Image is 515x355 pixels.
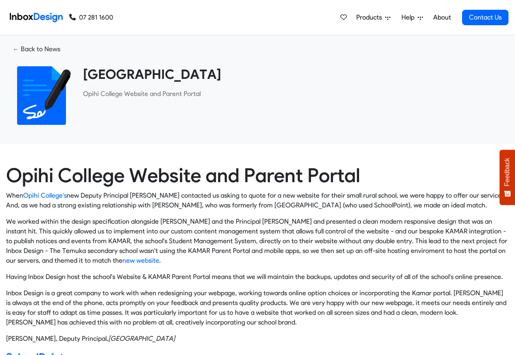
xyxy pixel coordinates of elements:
[431,9,453,26] a: About
[108,335,175,342] cite: Opihi College
[353,9,394,26] a: Products
[504,158,511,186] span: Feedback
[401,13,418,22] span: Help
[356,13,385,22] span: Products
[6,42,67,57] a: ← Back to News
[6,217,509,266] p: We worked within the design specification alongside [PERSON_NAME] and the Principal [PERSON_NAME]...
[123,257,159,264] a: new website
[6,288,509,327] p: Inbox Design is a great company to work with when redesigning your webpage, working towards onlin...
[6,334,509,344] footer: [PERSON_NAME], Deputy Principal,
[6,191,509,210] p: When new Deputy Principal [PERSON_NAME] contacted us asking to quote for a new website for their ...
[23,192,67,199] a: Opihi College's
[398,9,426,26] a: Help
[69,13,113,22] a: 07 281 1600
[83,66,503,83] heading: [GEOGRAPHIC_DATA]
[12,66,71,125] img: 2022_01_18_icon_signature.svg
[83,89,503,99] p: ​Opihi College Website and Parent Portal
[6,164,509,187] h1: Opihi College Website and Parent Portal
[500,150,515,205] button: Feedback - Show survey
[462,10,508,25] a: Contact Us
[6,272,509,282] p: Having Inbox Design host the school's Website & KAMAR Parent Portal means that we will maintain t...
